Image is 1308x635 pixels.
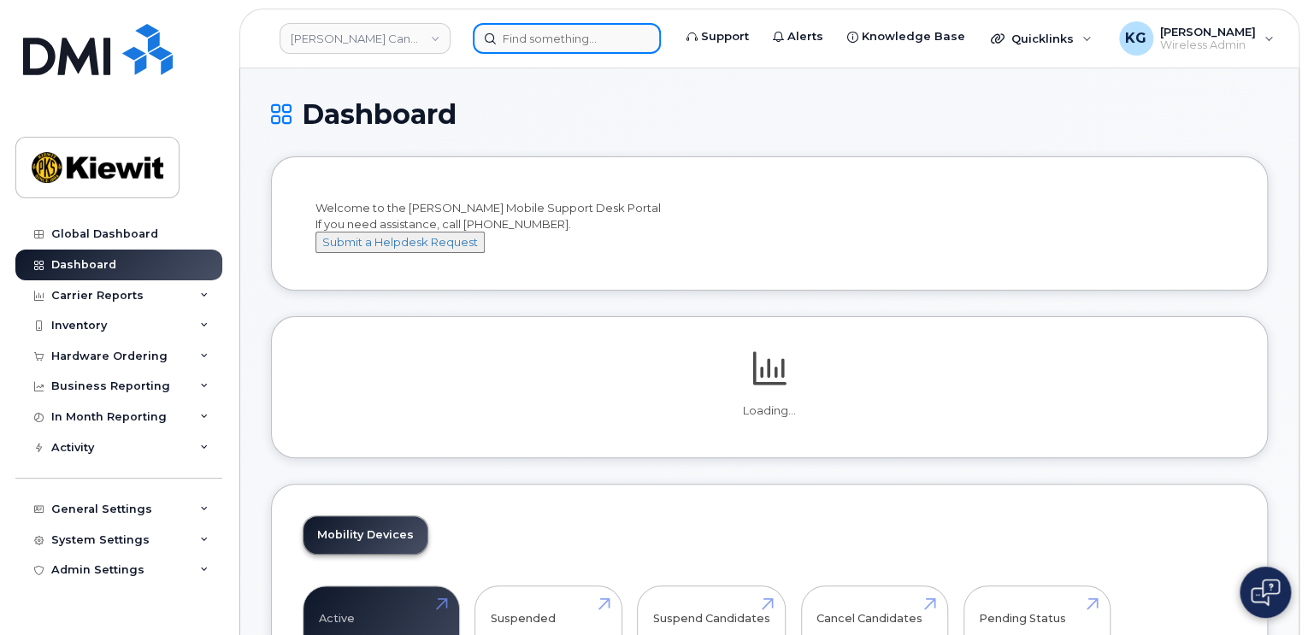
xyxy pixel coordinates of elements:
button: Submit a Helpdesk Request [315,232,485,253]
img: Open chat [1251,579,1280,606]
h1: Dashboard [271,99,1268,129]
div: Welcome to the [PERSON_NAME] Mobile Support Desk Portal If you need assistance, call [PHONE_NUMBER]. [315,200,1223,253]
a: Mobility Devices [303,516,427,554]
a: Submit a Helpdesk Request [315,235,485,249]
p: Loading... [303,403,1236,419]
